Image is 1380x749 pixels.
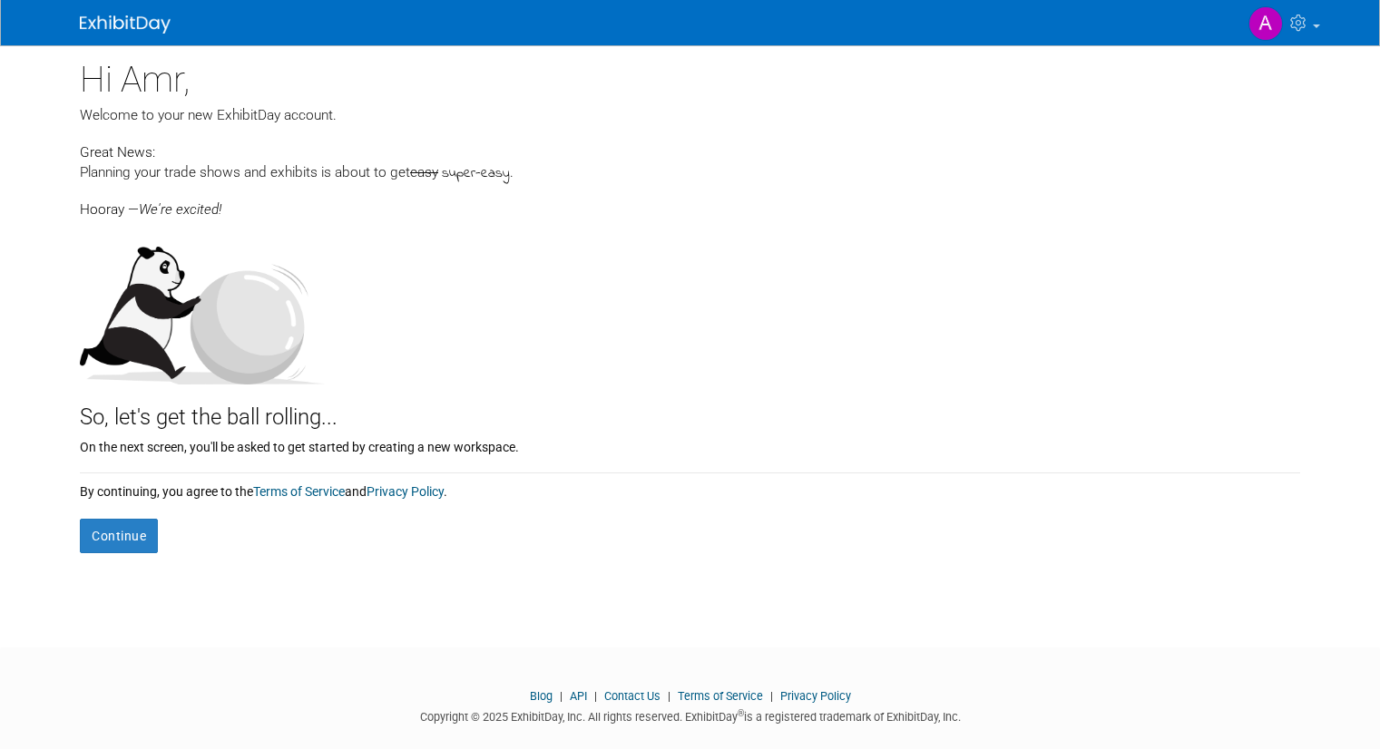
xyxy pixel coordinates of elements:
div: Hooray — [80,184,1300,219]
div: On the next screen, you'll be asked to get started by creating a new workspace. [80,433,1300,456]
span: | [766,689,778,703]
span: | [555,689,567,703]
a: Blog [530,689,553,703]
img: ExhibitDay [80,15,171,34]
sup: ® [738,708,744,718]
div: Great News: [80,141,1300,162]
span: | [663,689,675,703]
a: Terms of Service [253,484,345,499]
span: easy [410,164,438,180]
img: Let's get the ball rolling [80,229,325,384]
div: By continuing, you agree to the and . [80,473,1300,501]
img: Amr Ba Theeb [1248,6,1283,41]
a: API [570,689,587,703]
span: super-easy [442,163,510,184]
span: | [590,689,602,703]
a: Contact Us [604,689,661,703]
div: Planning your trade shows and exhibits is about to get . [80,162,1300,184]
div: Welcome to your new ExhibitDay account. [80,105,1300,125]
a: Privacy Policy [780,689,851,703]
a: Privacy Policy [367,484,444,499]
button: Continue [80,519,158,553]
div: Hi Amr, [80,45,1300,105]
div: So, let's get the ball rolling... [80,384,1300,433]
a: Terms of Service [678,689,763,703]
span: We're excited! [139,201,221,218]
